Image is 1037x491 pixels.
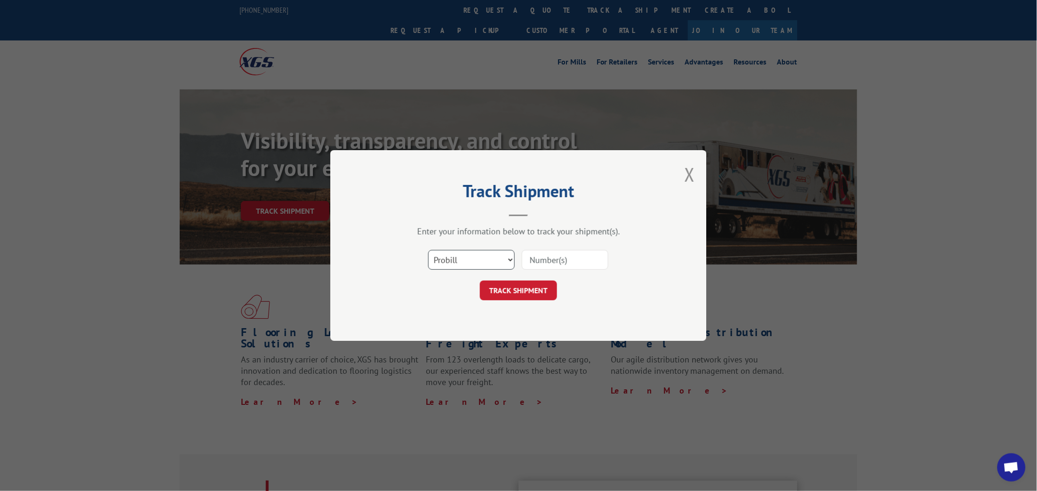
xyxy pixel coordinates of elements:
button: TRACK SHIPMENT [480,281,557,300]
input: Number(s) [522,250,608,270]
div: Enter your information below to track your shipment(s). [377,226,660,237]
h2: Track Shipment [377,185,660,202]
button: Close modal [685,162,695,187]
div: Open chat [997,453,1026,482]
